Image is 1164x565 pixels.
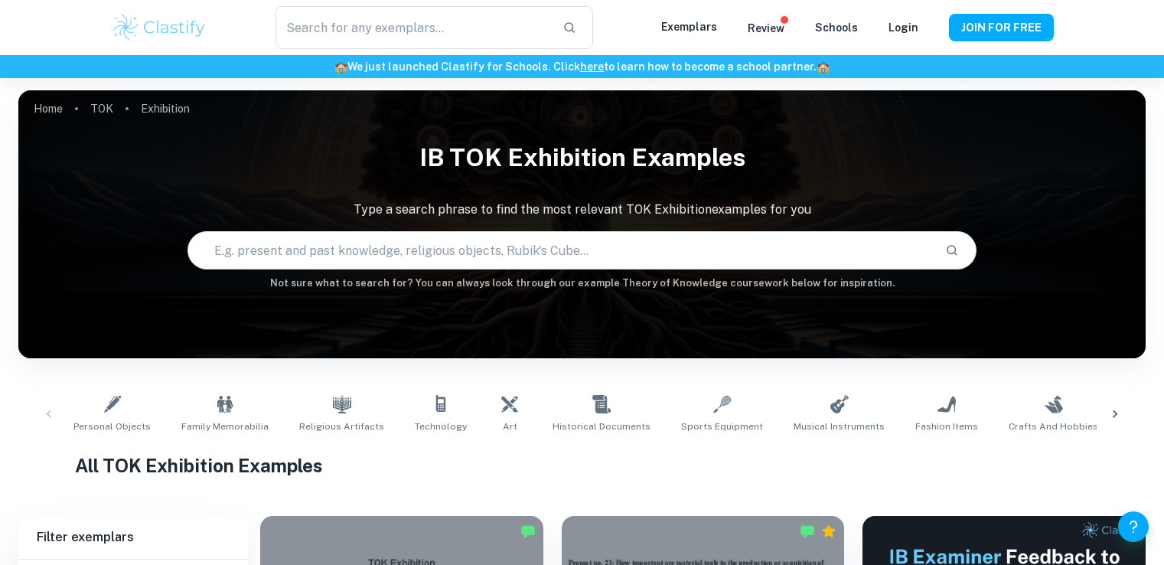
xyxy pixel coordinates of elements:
[141,100,190,117] p: Exhibition
[181,420,269,433] span: Family Memorabilia
[503,420,517,433] span: Art
[90,98,113,119] a: TOK
[949,14,1054,41] button: JOIN FOR FREE
[915,420,978,433] span: Fashion Items
[748,20,784,37] p: Review
[800,524,815,539] img: Marked
[681,420,763,433] span: Sports Equipment
[18,201,1146,219] p: Type a search phrase to find the most relevant TOK Exhibition examples for you
[188,229,933,272] input: E.g. present and past knowledge, religious objects, Rubik's Cube...
[18,516,248,559] h6: Filter exemplars
[34,98,63,119] a: Home
[415,420,467,433] span: Technology
[1118,511,1149,542] button: Help and Feedback
[939,237,965,263] button: Search
[815,21,858,34] a: Schools
[334,60,347,73] span: 🏫
[821,524,836,539] div: Premium
[817,60,830,73] span: 🏫
[520,524,536,539] img: Marked
[299,420,384,433] span: Religious Artifacts
[73,420,151,433] span: Personal Objects
[661,18,717,35] p: Exemplars
[111,12,208,43] img: Clastify logo
[75,452,1090,479] h1: All TOK Exhibition Examples
[1009,420,1098,433] span: Crafts and Hobbies
[18,276,1146,291] h6: Not sure what to search for? You can always look through our example Theory of Knowledge coursewo...
[553,420,650,433] span: Historical Documents
[888,21,918,34] a: Login
[3,58,1161,75] h6: We just launched Clastify for Schools. Click to learn how to become a school partner.
[794,420,885,433] span: Musical Instruments
[276,6,549,49] input: Search for any exemplars...
[18,133,1146,182] h1: IB TOK Exhibition examples
[580,60,604,73] a: here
